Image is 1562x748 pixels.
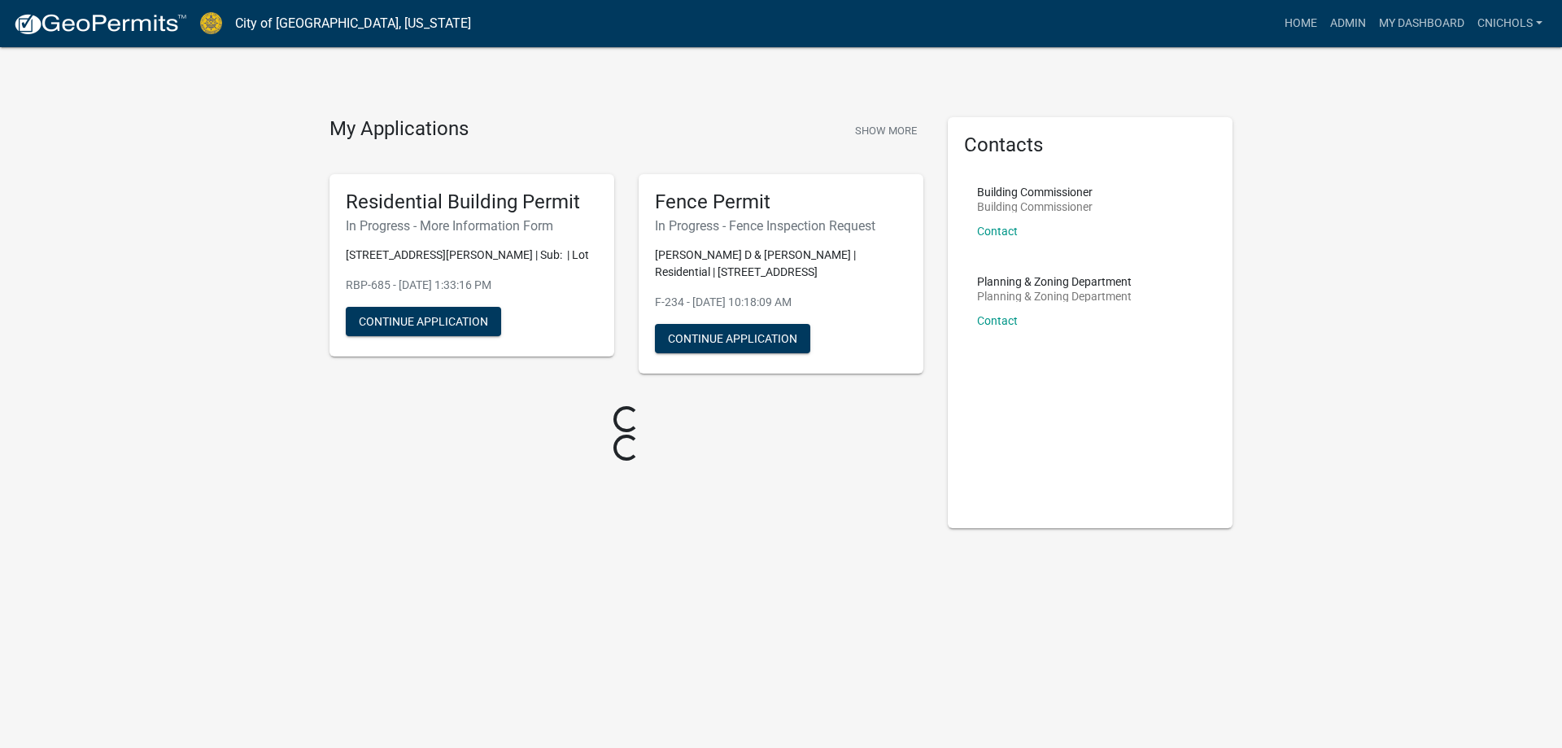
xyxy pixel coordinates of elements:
[655,247,907,281] p: [PERSON_NAME] D & [PERSON_NAME] | Residential | [STREET_ADDRESS]
[977,314,1018,327] a: Contact
[655,218,907,234] h6: In Progress - Fence Inspection Request
[346,247,598,264] p: [STREET_ADDRESS][PERSON_NAME] | Sub: | Lot
[849,117,923,144] button: Show More
[1471,8,1549,39] a: cnichols
[655,190,907,214] h5: Fence Permit
[346,277,598,294] p: RBP-685 - [DATE] 1:33:16 PM
[346,218,598,234] h6: In Progress - More Information Form
[977,291,1132,302] p: Planning & Zoning Department
[655,294,907,311] p: F-234 - [DATE] 10:18:09 AM
[655,324,810,353] button: Continue Application
[346,190,598,214] h5: Residential Building Permit
[1278,8,1324,39] a: Home
[1324,8,1372,39] a: Admin
[329,117,469,142] h4: My Applications
[977,225,1018,238] a: Contact
[235,10,471,37] a: City of [GEOGRAPHIC_DATA], [US_STATE]
[977,186,1093,198] p: Building Commissioner
[964,133,1216,157] h5: Contacts
[977,276,1132,287] p: Planning & Zoning Department
[346,307,501,336] button: Continue Application
[1372,8,1471,39] a: My Dashboard
[200,12,222,34] img: City of Jeffersonville, Indiana
[977,201,1093,212] p: Building Commissioner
